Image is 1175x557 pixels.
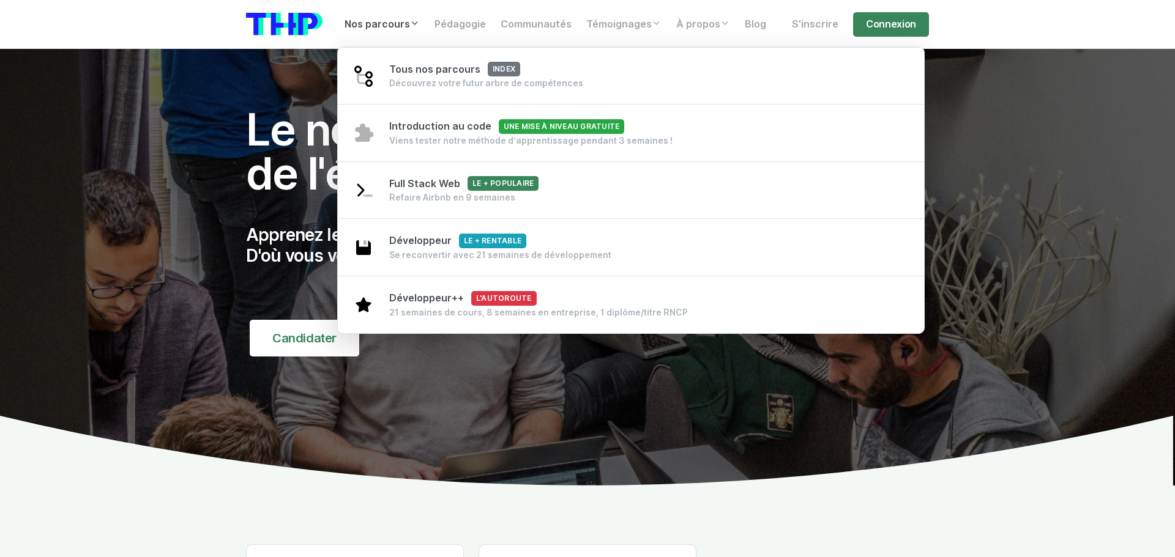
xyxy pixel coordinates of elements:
span: index [488,62,520,76]
a: Pédagogie [427,12,493,37]
a: Tous nos parcoursindex Découvrez votre futur arbre de compétences [338,47,924,105]
img: logo [246,13,323,35]
img: save-2003ce5719e3e880618d2f866ea23079.svg [352,237,375,259]
a: Blog [737,12,774,37]
img: puzzle-4bde4084d90f9635442e68fcf97b7805.svg [352,122,375,144]
span: Développeur++ [389,292,537,304]
a: Candidater [250,320,359,356]
span: Le + rentable [459,234,526,248]
a: À propos [669,12,737,37]
p: Apprenez les compétences D'où vous voulez, en communauté. [246,225,696,266]
img: star-1b1639e91352246008672c7d0108e8fd.svg [352,293,375,315]
a: Nos parcours [337,12,427,37]
span: Introduction au code [389,120,624,132]
div: Se reconvertir avec 21 semaines de développement [389,249,611,261]
a: Communautés [493,12,579,37]
span: Une mise à niveau gratuite [499,119,624,134]
a: Connexion [853,12,929,37]
div: Refaire Airbnb en 9 semaines [389,191,539,204]
a: Témoignages [579,12,669,37]
span: Développeur [389,235,526,246]
a: Introduction au codeUne mise à niveau gratuite Viens tester notre méthode d’apprentissage pendant... [338,104,924,162]
span: L'autoroute [471,291,537,306]
a: Full Stack WebLe + populaire Refaire Airbnb en 9 semaines [338,161,924,219]
a: DéveloppeurLe + rentable Se reconvertir avec 21 semaines de développement [338,218,924,276]
a: Développeur++L'autoroute 21 semaines de cours, 8 semaines en entreprise, 1 diplôme/titre RNCP [338,276,924,333]
div: Viens tester notre méthode d’apprentissage pendant 3 semaines ! [389,135,673,147]
span: Full Stack Web [389,178,539,190]
a: S'inscrire [785,12,846,37]
img: git-4-38d7f056ac829478e83c2c2dd81de47b.svg [352,65,375,87]
span: Le + populaire [468,176,539,191]
img: terminal-92af89cfa8d47c02adae11eb3e7f907c.svg [352,179,375,201]
div: 21 semaines de cours, 8 semaines en entreprise, 1 diplôme/titre RNCP [389,306,688,319]
h1: Le nouveau standard de l'éducation. [246,108,696,196]
span: Tous nos parcours [389,64,520,75]
div: Découvrez votre futur arbre de compétences [389,77,583,89]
